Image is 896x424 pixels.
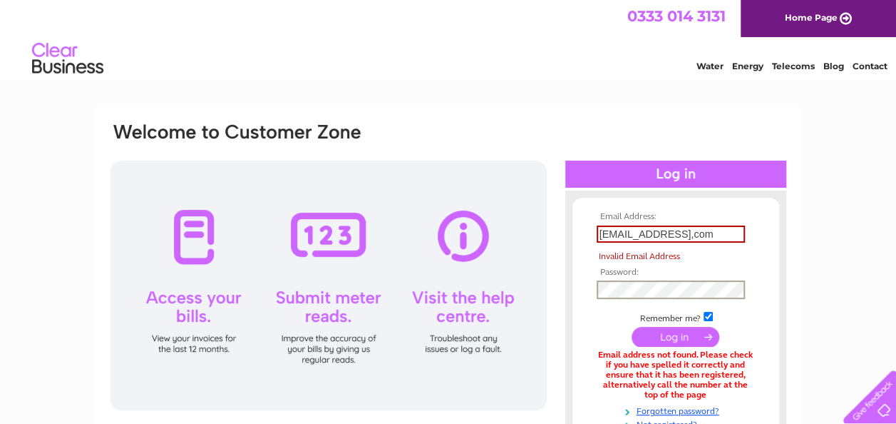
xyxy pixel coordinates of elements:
a: Forgotten password? [597,403,758,417]
a: Blog [823,61,844,71]
th: Password: [593,268,758,278]
a: Energy [732,61,763,71]
th: Email Address: [593,212,758,222]
a: 0333 014 3131 [627,7,726,25]
td: Remember me? [593,310,758,324]
span: Invalid Email Address [599,251,680,261]
a: Water [696,61,724,71]
input: Submit [632,327,719,347]
div: Email address not found. Please check if you have spelled it correctly and ensure that it has bee... [597,350,755,400]
a: Telecoms [772,61,815,71]
img: logo.png [31,37,104,81]
div: Clear Business is a trading name of Verastar Limited (registered in [GEOGRAPHIC_DATA] No. 3667643... [112,8,786,69]
a: Contact [853,61,887,71]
